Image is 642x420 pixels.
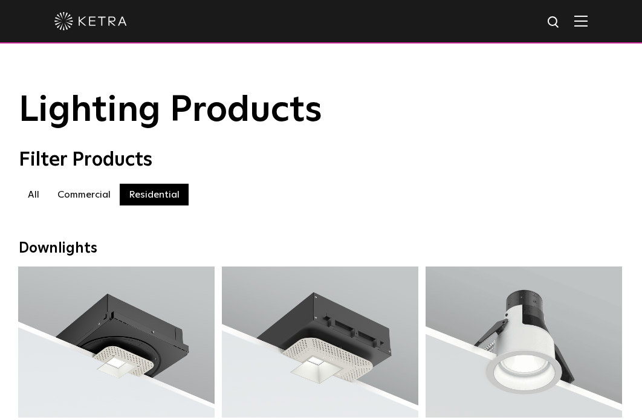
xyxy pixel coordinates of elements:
[120,184,189,205] label: Residential
[19,240,623,257] div: Downlights
[48,184,120,205] label: Commercial
[19,184,48,205] label: All
[546,15,562,30] img: search icon
[574,15,588,27] img: Hamburger%20Nav.svg
[19,92,322,129] span: Lighting Products
[54,12,127,30] img: ketra-logo-2019-white
[19,149,623,172] div: Filter Products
